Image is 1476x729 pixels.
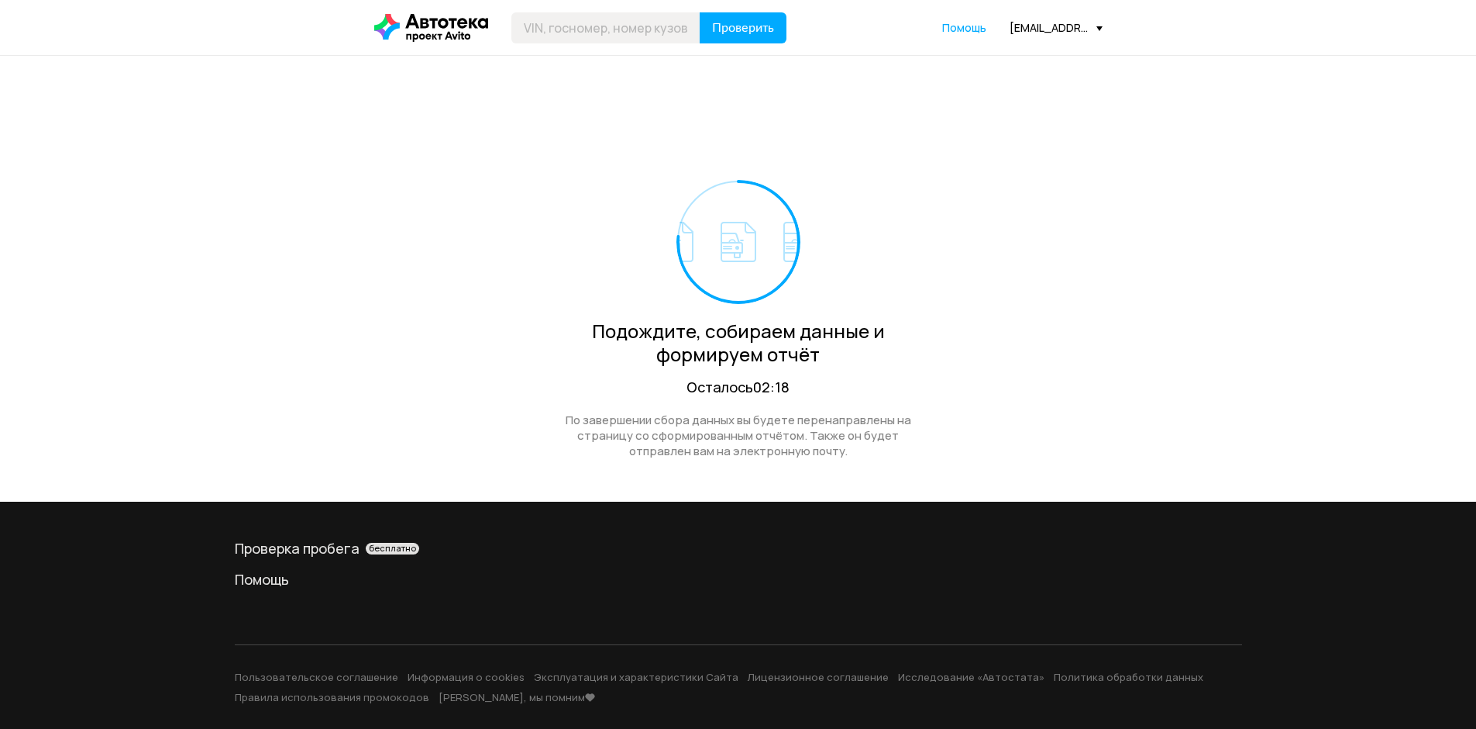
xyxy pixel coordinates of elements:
div: Проверка пробега [235,539,1242,558]
div: Осталось 02:18 [549,378,928,397]
a: Пользовательское соглашение [235,670,398,684]
div: Подождите, собираем данные и формируем отчёт [549,320,928,366]
a: Лицензионное соглашение [748,670,889,684]
a: Эксплуатация и характеристики Сайта [534,670,738,684]
a: Помощь [235,570,1242,589]
a: Информация о cookies [408,670,525,684]
a: [PERSON_NAME], мы помним [439,690,596,704]
input: VIN, госномер, номер кузова [511,12,700,43]
div: По завершении сбора данных вы будете перенаправлены на страницу со сформированным отчётом. Также ... [549,413,928,459]
a: Правила использования промокодов [235,690,429,704]
a: Политика обработки данных [1054,670,1203,684]
a: Проверка пробегабесплатно [235,539,1242,558]
span: Помощь [942,20,986,35]
div: [EMAIL_ADDRESS][DOMAIN_NAME] [1010,20,1103,35]
span: бесплатно [369,543,416,554]
a: Исследование «Автостата» [898,670,1044,684]
button: Проверить [700,12,786,43]
span: Проверить [712,22,774,34]
a: Помощь [942,20,986,36]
